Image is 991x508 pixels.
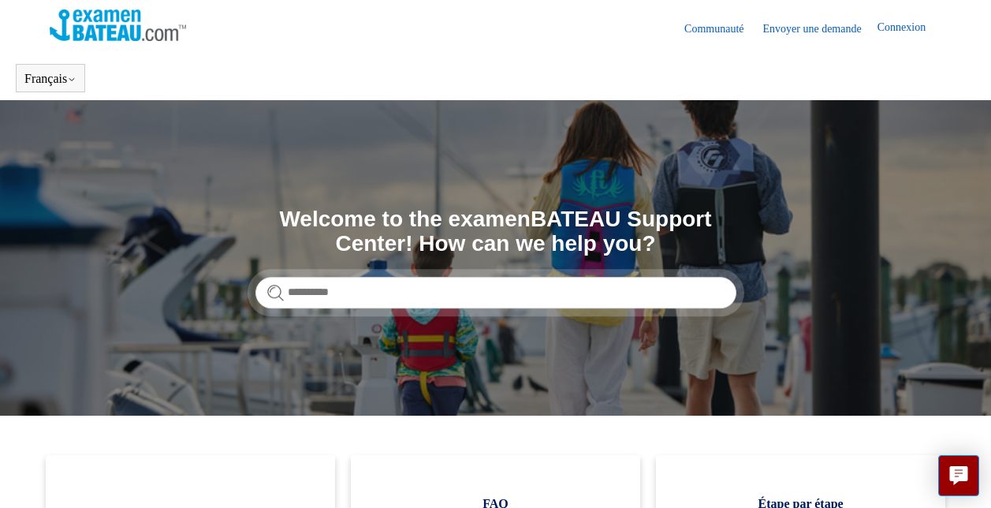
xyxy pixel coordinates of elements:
[684,21,759,37] a: Communauté
[938,455,979,496] button: Live chat
[24,72,76,86] button: Français
[877,19,941,38] a: Connexion
[763,21,877,37] a: Envoyer une demande
[255,277,736,308] input: Rechercher
[255,207,736,256] h1: Welcome to the examenBATEAU Support Center! How can we help you?
[50,9,186,41] img: Page d’accueil du Centre d’aide Examen Bateau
